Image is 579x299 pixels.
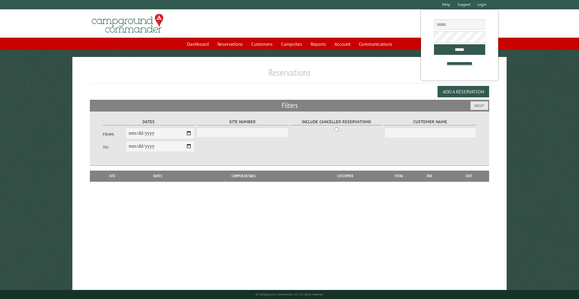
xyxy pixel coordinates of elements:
a: Dashboard [183,38,213,50]
a: Communications [355,38,396,50]
th: Camper Details [184,171,304,181]
img: Campground Commander [90,12,165,35]
a: Account [331,38,354,50]
th: Customer [304,171,387,181]
a: Campsites [277,38,306,50]
button: Add a Reservation [438,86,489,97]
label: Site Number [197,118,289,125]
h1: Reservations [90,67,489,83]
label: Customer Name [384,118,476,125]
th: Dates [132,171,184,181]
a: Reports [307,38,330,50]
small: © Campground Commander LLC. All rights reserved. [255,292,324,296]
label: Include Cancelled Reservations [290,118,382,125]
h2: Filters [90,100,489,111]
a: Reservations [214,38,246,50]
label: Dates [103,118,195,125]
button: Reset [470,101,488,110]
th: Edit [449,171,489,181]
a: Customers [248,38,276,50]
th: Total [387,171,411,181]
th: Site [93,171,132,181]
label: To: [103,144,126,150]
label: From: [103,131,126,137]
th: Due [411,171,449,181]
